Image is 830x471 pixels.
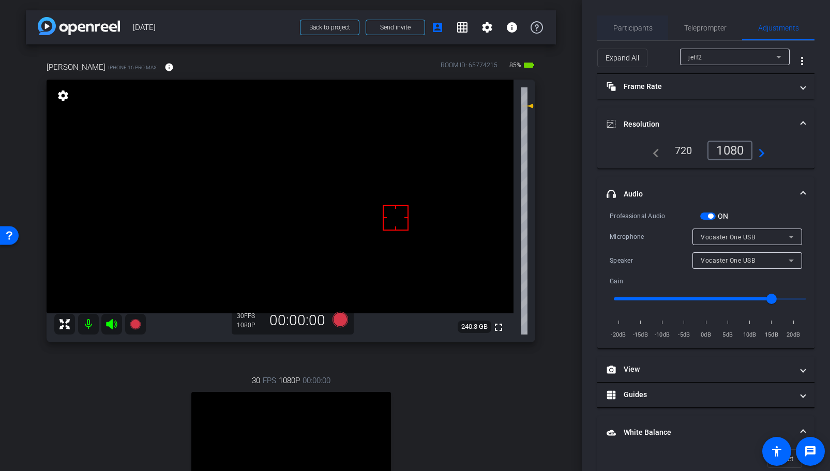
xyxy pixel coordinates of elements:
[56,89,70,102] mat-icon: settings
[597,108,814,141] mat-expansion-panel-header: Resolution
[597,49,647,67] button: Expand All
[597,141,814,169] div: Resolution
[263,312,332,329] div: 00:00:00
[492,321,505,333] mat-icon: fullscreen
[244,312,255,320] span: FPS
[506,21,518,34] mat-icon: info
[684,24,727,32] span: Teleprompter
[597,177,814,210] mat-expansion-panel-header: Audio
[597,74,814,99] mat-expansion-panel-header: Frame Rate
[610,330,627,340] span: -20dB
[741,330,759,340] span: 10dB
[366,20,425,35] button: Send invite
[164,63,174,72] mat-icon: info
[521,100,534,112] mat-icon: 17 dB
[597,357,814,382] mat-expansion-panel-header: View
[300,20,359,35] button: Back to project
[108,64,157,71] span: iPhone 16 Pro Max
[597,210,814,348] div: Audio
[441,60,497,75] div: ROOM ID: 65774215
[796,55,808,67] mat-icon: more_vert
[771,445,783,458] mat-icon: accessibility
[607,189,793,200] mat-panel-title: Audio
[38,17,120,35] img: app-logo
[654,330,671,340] span: -10dB
[758,24,799,32] span: Adjustments
[607,427,793,438] mat-panel-title: White Balance
[237,321,263,329] div: 1080P
[237,312,263,320] div: 30
[458,321,491,333] span: 240.3 GB
[263,375,276,386] span: FPS
[719,330,736,340] span: 5dB
[675,330,693,340] span: -5dB
[523,59,535,71] mat-icon: battery_std
[607,119,793,130] mat-panel-title: Resolution
[688,54,702,61] span: jeff2
[667,142,700,159] div: 720
[701,257,755,264] span: Vocaster One USB
[707,141,752,160] div: 1080
[752,144,765,157] mat-icon: navigate_next
[610,276,700,286] div: Gain
[784,330,802,340] span: 20dB
[456,21,469,34] mat-icon: grid_on
[252,375,260,386] span: 30
[610,232,692,242] div: Microphone
[607,81,793,92] mat-panel-title: Frame Rate
[597,416,814,449] mat-expansion-panel-header: White Balance
[697,330,715,340] span: 0dB
[309,24,350,31] span: Back to project
[804,445,817,458] mat-icon: message
[763,330,780,340] span: 15dB
[606,48,639,68] span: Expand All
[647,144,659,157] mat-icon: navigate_before
[431,21,444,34] mat-icon: account_box
[607,389,793,400] mat-panel-title: Guides
[716,211,729,221] label: ON
[701,234,755,241] span: Vocaster One USB
[303,375,330,386] span: 00:00:00
[631,330,649,340] span: -15dB
[481,21,493,34] mat-icon: settings
[607,364,793,375] mat-panel-title: View
[610,211,700,221] div: Professional Audio
[508,57,523,73] span: 85%
[279,375,300,386] span: 1080P
[47,62,105,73] span: [PERSON_NAME]
[613,24,653,32] span: Participants
[133,17,294,38] span: [DATE]
[767,449,802,468] button: Reset
[380,23,411,32] span: Send invite
[610,255,692,266] div: Speaker
[790,49,814,73] button: More Options for Adjustments Panel
[597,383,814,407] mat-expansion-panel-header: Guides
